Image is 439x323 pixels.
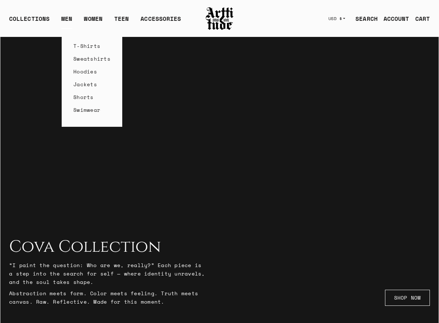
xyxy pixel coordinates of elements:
[350,11,378,26] a: SEARCH
[84,14,103,29] a: WOMEN
[114,14,129,29] a: TEEN
[9,261,206,286] p: “I paint the question: Who are we, really?” Each piece is a step into the search for self — where...
[385,290,430,306] a: SHOP NOW
[378,11,409,26] a: ACCOUNT
[61,14,72,29] a: MEN
[9,14,50,29] div: COLLECTIONS
[3,14,187,29] ul: Main navigation
[73,52,111,65] a: Sweatshirts
[73,78,111,91] a: Jackets
[9,237,206,256] h2: Cova Collection
[73,39,111,52] a: T-Shirts
[73,103,111,116] a: Swimwear
[415,14,430,23] div: CART
[73,91,111,103] a: Shorts
[140,14,181,29] div: ACCESSORIES
[409,11,430,26] a: Open cart
[328,16,342,22] span: USD $
[324,11,350,27] button: USD $
[73,65,111,78] a: Hoodies
[205,6,234,31] img: Arttitude
[9,289,206,306] p: Abstraction meets form. Color meets feeling. Truth meets canvas. Raw. Reflective. Made for this m...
